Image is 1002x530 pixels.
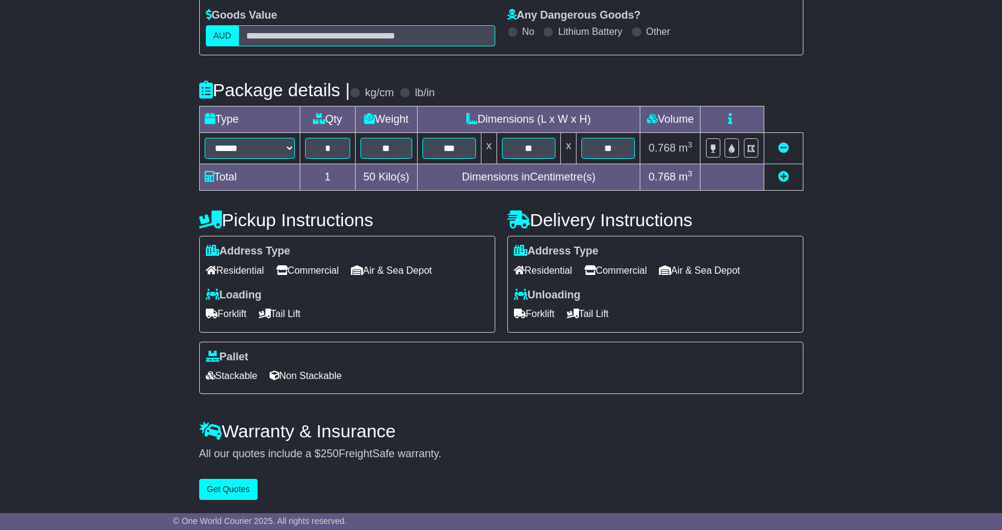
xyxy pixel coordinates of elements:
[507,9,641,22] label: Any Dangerous Goods?
[321,448,339,460] span: 250
[514,245,599,258] label: Address Type
[199,80,350,100] h4: Package details |
[688,169,693,178] sup: 3
[206,25,240,46] label: AUD
[481,133,496,164] td: x
[646,26,670,37] label: Other
[649,142,676,154] span: 0.768
[259,304,301,323] span: Tail Lift
[300,106,356,133] td: Qty
[199,448,803,461] div: All our quotes include a $ FreightSafe warranty.
[199,421,803,441] h4: Warranty & Insurance
[522,26,534,37] label: No
[356,164,418,191] td: Kilo(s)
[206,9,277,22] label: Goods Value
[514,289,581,302] label: Unloading
[561,133,577,164] td: x
[415,87,435,100] label: lb/in
[679,171,693,183] span: m
[659,261,740,280] span: Air & Sea Depot
[199,164,300,191] td: Total
[199,479,258,500] button: Get Quotes
[584,261,647,280] span: Commercial
[276,261,339,280] span: Commercial
[640,106,700,133] td: Volume
[173,516,347,526] span: © One World Courier 2025. All rights reserved.
[356,106,418,133] td: Weight
[507,210,803,230] h4: Delivery Instructions
[351,261,432,280] span: Air & Sea Depot
[300,164,356,191] td: 1
[567,304,609,323] span: Tail Lift
[206,289,262,302] label: Loading
[558,26,622,37] label: Lithium Battery
[778,142,789,154] a: Remove this item
[778,171,789,183] a: Add new item
[514,304,555,323] span: Forklift
[688,140,693,149] sup: 3
[206,366,258,385] span: Stackable
[199,210,495,230] h4: Pickup Instructions
[417,106,640,133] td: Dimensions (L x W x H)
[649,171,676,183] span: 0.768
[206,351,249,364] label: Pallet
[514,261,572,280] span: Residential
[417,164,640,191] td: Dimensions in Centimetre(s)
[199,106,300,133] td: Type
[206,261,264,280] span: Residential
[679,142,693,154] span: m
[270,366,342,385] span: Non Stackable
[206,245,291,258] label: Address Type
[206,304,247,323] span: Forklift
[363,171,376,183] span: 50
[365,87,394,100] label: kg/cm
